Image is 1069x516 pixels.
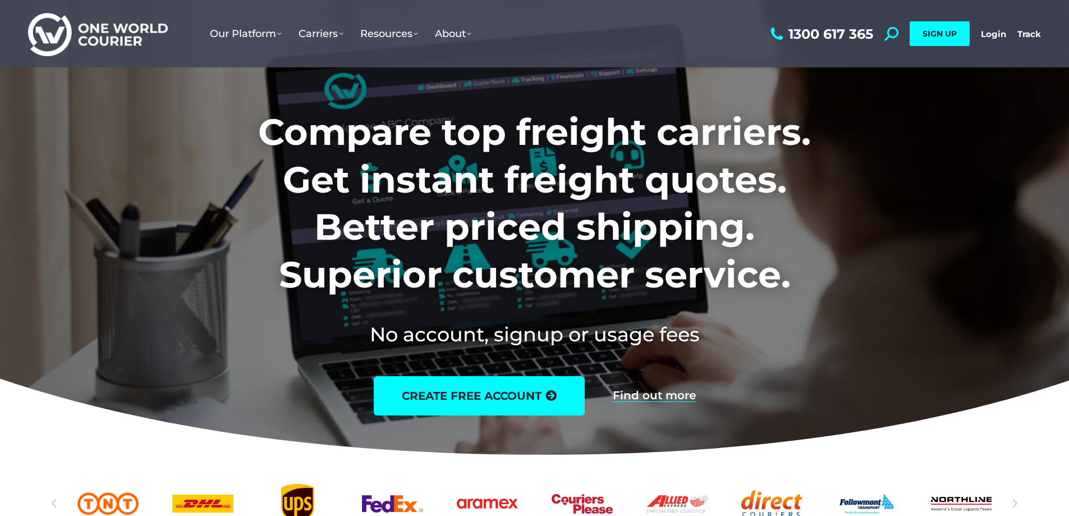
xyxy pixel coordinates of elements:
a: Login [981,29,1006,39]
a: Resources [352,16,426,51]
a: 1300 617 365 [768,27,873,41]
a: About [426,16,480,51]
a: Track [1017,29,1041,39]
img: One World Courier [28,11,168,57]
span: Resources [360,28,418,40]
a: Our Platform [201,16,290,51]
span: Our Platform [210,28,282,40]
a: Carriers [290,16,352,51]
a: SIGN UP [910,21,970,46]
a: Find out more [613,390,696,402]
h1: Compare top freight carriers. Get instant freight quotes. Better priced shipping. Superior custom... [184,108,885,298]
span: Carriers [299,28,343,40]
span: About [435,28,471,40]
span: SIGN UP [923,29,957,39]
h2: No account, signup or usage fees [184,321,885,348]
a: create free account [374,376,585,415]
